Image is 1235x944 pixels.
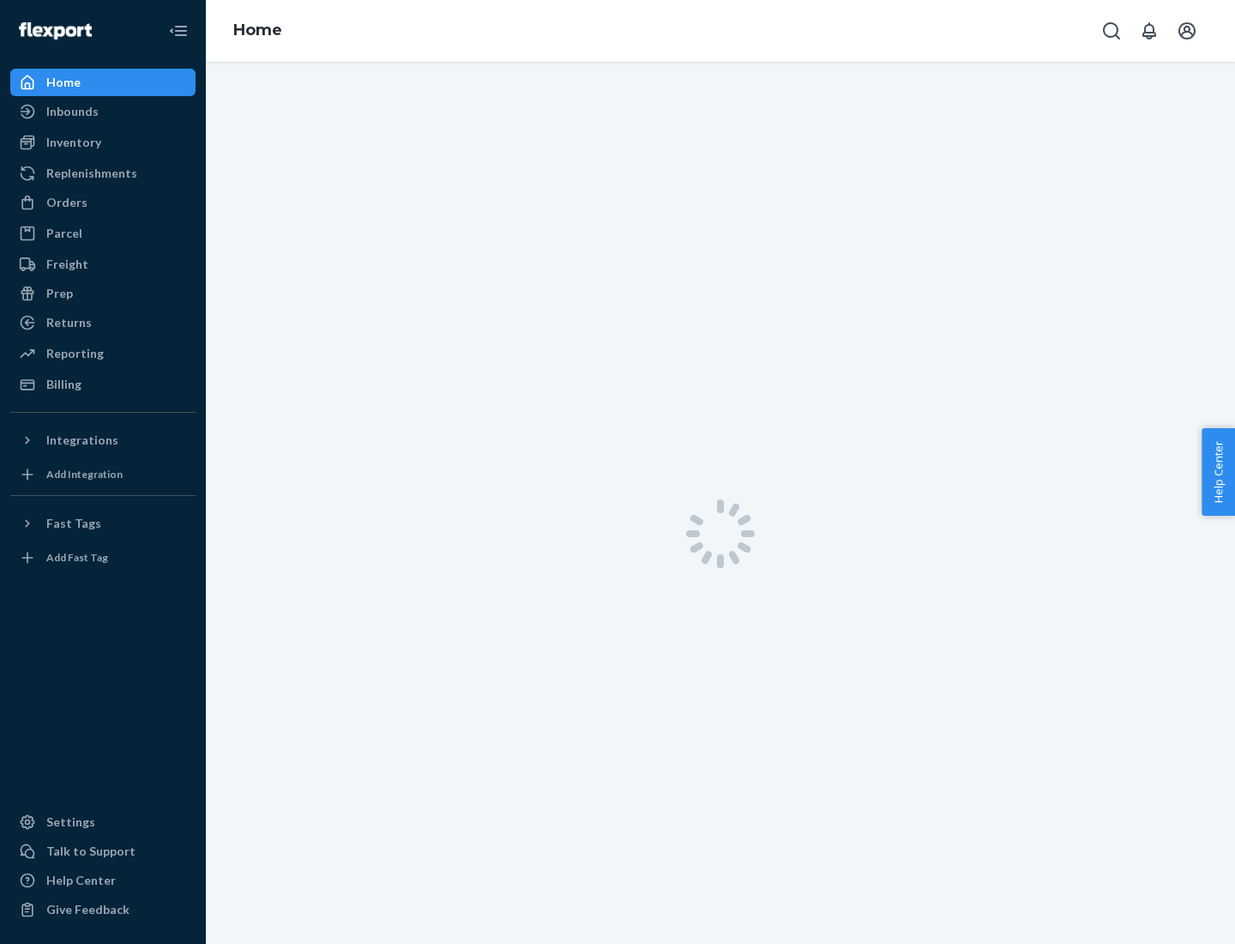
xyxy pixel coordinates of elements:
img: Flexport logo [19,22,92,39]
div: Home [46,74,81,91]
div: Orders [46,194,87,211]
div: Reporting [46,345,104,362]
div: Inbounds [46,103,99,120]
a: Freight [10,251,196,278]
button: Open notifications [1132,14,1166,48]
div: Freight [46,256,88,273]
a: Add Integration [10,461,196,488]
div: Replenishments [46,165,137,182]
div: Help Center [46,872,116,889]
a: Inbounds [10,98,196,125]
a: Home [233,21,282,39]
button: Open account menu [1170,14,1204,48]
div: Inventory [46,134,101,151]
div: Settings [46,814,95,831]
ol: breadcrumbs [220,6,296,56]
a: Reporting [10,340,196,367]
button: Open Search Box [1094,14,1129,48]
button: Fast Tags [10,510,196,537]
button: Give Feedback [10,896,196,923]
a: Inventory [10,129,196,156]
a: Add Fast Tag [10,544,196,572]
a: Parcel [10,220,196,247]
div: Give Feedback [46,901,130,918]
div: Billing [46,376,81,393]
div: Add Fast Tag [46,550,108,565]
a: Talk to Support [10,838,196,865]
a: Settings [10,808,196,836]
a: Replenishments [10,160,196,187]
a: Prep [10,280,196,307]
div: Fast Tags [46,515,101,532]
a: Billing [10,371,196,398]
a: Home [10,69,196,96]
div: Add Integration [46,467,123,481]
button: Close Navigation [161,14,196,48]
a: Help Center [10,867,196,894]
a: Orders [10,189,196,216]
button: Help Center [1202,428,1235,516]
button: Integrations [10,427,196,454]
div: Talk to Support [46,843,136,860]
a: Returns [10,309,196,336]
div: Integrations [46,432,118,449]
div: Parcel [46,225,82,242]
div: Prep [46,285,73,302]
div: Returns [46,314,92,331]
